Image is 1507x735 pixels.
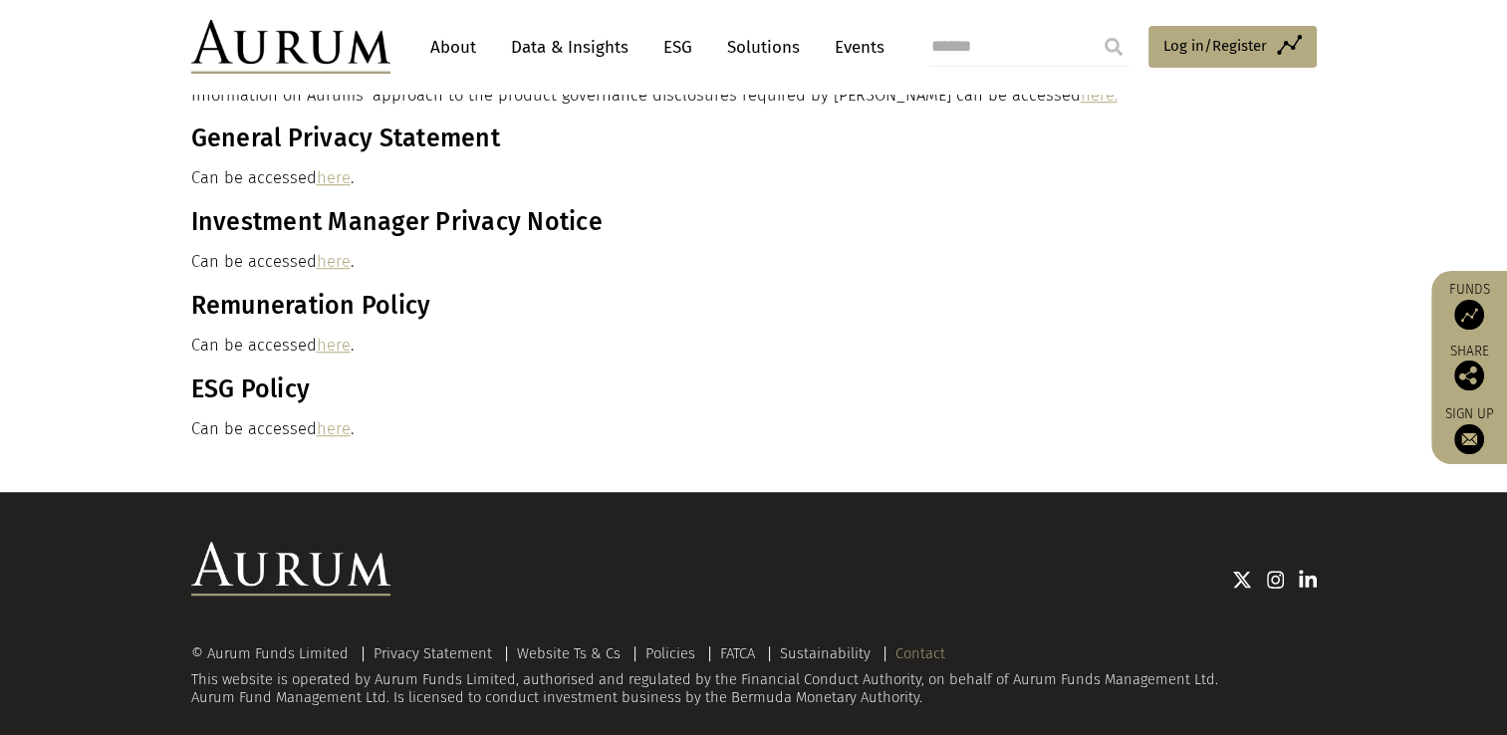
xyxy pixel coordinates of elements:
[1163,34,1267,58] span: Log in/Register
[191,20,390,74] img: Aurum
[191,123,1312,153] h3: General Privacy Statement
[653,29,702,66] a: ESG
[374,644,492,662] a: Privacy Statement
[717,29,810,66] a: Solutions
[420,29,486,66] a: About
[191,249,1312,275] p: Can be accessed .
[1267,570,1285,590] img: Instagram icon
[501,29,638,66] a: Data & Insights
[1454,424,1484,454] img: Sign up to our newsletter
[191,645,1317,706] div: This website is operated by Aurum Funds Limited, authorised and regulated by the Financial Conduc...
[645,644,695,662] a: Policies
[191,542,390,596] img: Aurum Logo
[517,644,621,662] a: Website Ts & Cs
[1441,405,1497,454] a: Sign up
[1441,281,1497,330] a: Funds
[191,207,1312,237] h3: Investment Manager Privacy Notice
[191,291,1312,321] h3: Remuneration Policy
[1454,300,1484,330] img: Access Funds
[317,252,351,271] a: here
[191,83,1312,109] p: Information on Aurums’ approach to the product governance disclosures required by [PERSON_NAME] c...
[191,646,359,661] div: © Aurum Funds Limited
[317,336,351,355] a: here
[1081,86,1118,105] a: here.
[720,644,755,662] a: FATCA
[317,168,351,187] a: here
[191,333,1312,359] p: Can be accessed .
[191,374,1312,404] h3: ESG Policy
[895,644,945,662] a: Contact
[1299,570,1317,590] img: Linkedin icon
[1441,345,1497,390] div: Share
[1454,361,1484,390] img: Share this post
[1232,570,1252,590] img: Twitter icon
[191,416,1312,442] p: Can be accessed .
[1094,27,1133,67] input: Submit
[191,165,1312,191] p: Can be accessed .
[317,419,351,438] a: here
[780,644,871,662] a: Sustainability
[1148,26,1317,68] a: Log in/Register
[825,29,884,66] a: Events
